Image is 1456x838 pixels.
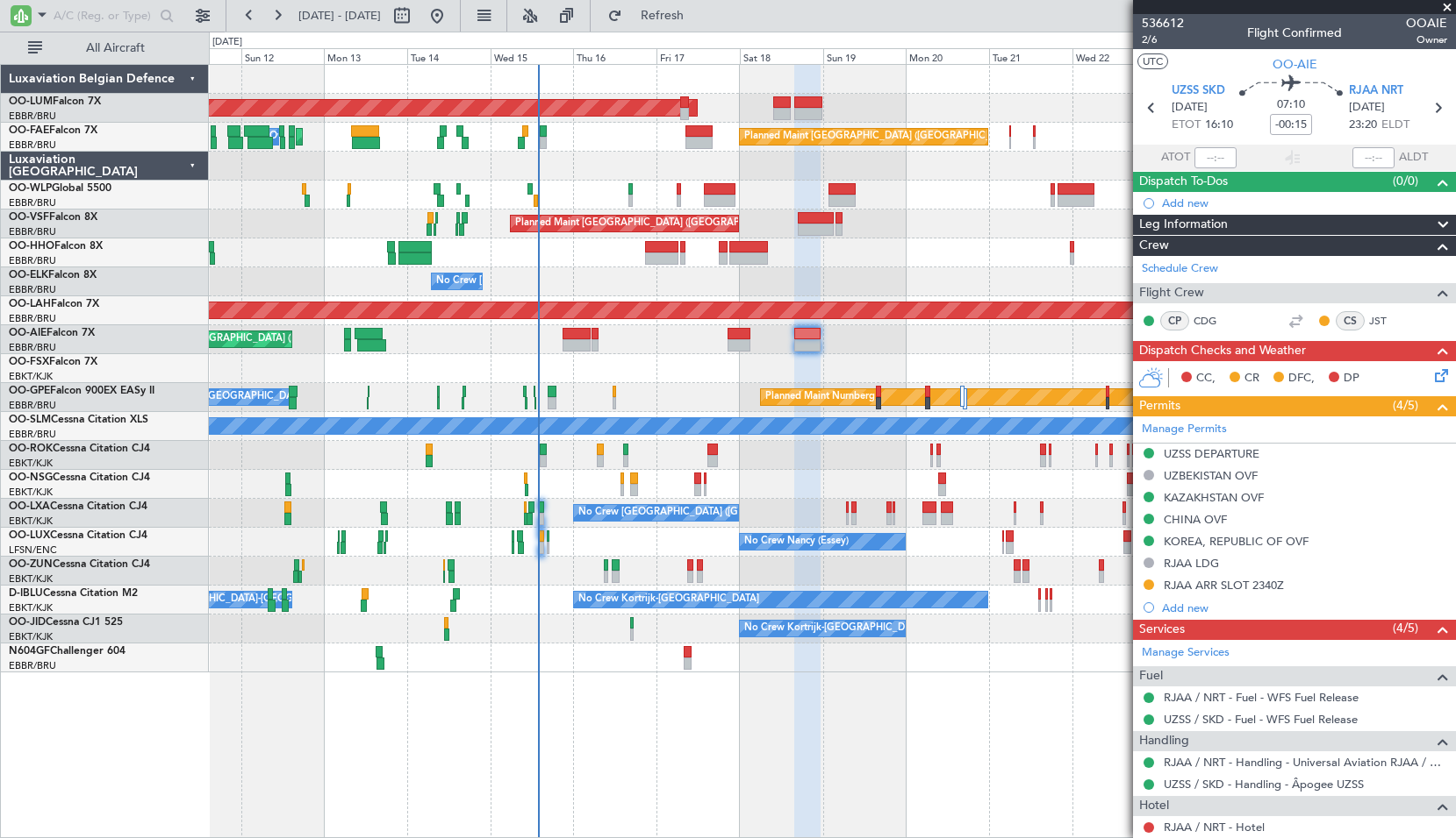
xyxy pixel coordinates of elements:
[1194,147,1237,168] input: --:--
[626,10,699,22] span: Refresh
[241,48,325,64] div: Sun 12
[9,646,126,657] a: N604GFChallenger 604
[9,630,53,643] a: EBKT/KJK
[1336,311,1365,330] div: CS
[9,659,56,672] a: EBBR/BRU
[9,328,95,338] a: OO-AIEFalcon 7X
[9,241,103,252] a: OO-HHOFalcon 8X
[9,241,54,252] span: OO-HHO
[1349,117,1377,134] span: 23:20
[1288,370,1315,387] span: DFC,
[1196,370,1216,387] span: CC,
[118,326,394,352] div: Planned Maint [GEOGRAPHIC_DATA] ([GEOGRAPHIC_DATA])
[9,138,56,152] a: EBBR/BRU
[9,530,147,541] a: OO-LUXCessna Citation CJ4
[9,617,123,628] a: OO-JIDCessna CJ1 525
[744,615,925,642] div: No Crew Kortrijk-[GEOGRAPHIC_DATA]
[9,415,148,425] a: OO-SLMCessna Citation XLS
[9,183,111,194] a: OO-WLPGlobal 5500
[1164,446,1259,461] div: UZSS DEPARTURE
[9,386,154,396] a: OO-GPEFalcon 900EX EASy II
[1162,600,1447,615] div: Add new
[1399,149,1428,167] span: ALDT
[1172,117,1201,134] span: ETOT
[744,124,1062,150] div: Planned Maint [GEOGRAPHIC_DATA] ([GEOGRAPHIC_DATA] National)
[9,312,56,325] a: EBBR/BRU
[9,110,56,123] a: EBBR/BRU
[9,270,48,281] span: OO-ELK
[9,254,56,267] a: EBBR/BRU
[1142,14,1184,32] span: 536612
[1142,644,1230,662] a: Manage Services
[9,428,56,441] a: EBBR/BRU
[9,472,150,483] a: OO-NSGCessna Citation CJ4
[1139,283,1204,303] span: Flight Crew
[1164,512,1227,527] div: CHINA OVF
[9,270,97,281] a: OO-ELKFalcon 8X
[9,646,50,657] span: N604GF
[740,48,823,64] div: Sat 18
[1406,32,1447,47] span: Owner
[324,48,407,64] div: Mon 13
[1160,311,1189,330] div: CP
[9,444,53,454] span: OO-ROK
[1164,468,1258,483] div: UZBEKISTAN OVF
[1205,117,1233,134] span: 16:10
[9,515,53,528] a: EBKT/KJK
[1164,534,1309,549] div: KOREA, REPUBLIC OF OVF
[9,572,53,586] a: EBKT/KJK
[1139,172,1228,192] span: Dispatch To-Dos
[9,357,49,367] span: OO-FSX
[9,212,97,223] a: OO-VSFFalcon 8X
[298,8,381,24] span: [DATE] - [DATE]
[1393,396,1418,415] span: (4/5)
[9,212,49,223] span: OO-VSF
[9,196,56,209] a: EBBR/BRU
[9,588,138,599] a: D-IBLUCessna Citation M2
[9,125,49,136] span: OO-FAE
[212,35,242,50] div: [DATE]
[407,48,491,64] div: Tue 14
[1164,578,1284,593] div: RJAA ARR SLOT 2340Z
[9,501,147,512] a: OO-LXACessna Citation CJ4
[1406,14,1447,32] span: OOAIE
[1164,556,1219,571] div: RJAA LDG
[1247,24,1342,42] div: Flight Confirmed
[1164,490,1264,505] div: KAZAKHSTAN OVF
[744,529,849,555] div: No Crew Nancy (Essey)
[9,530,50,541] span: OO-LUX
[1072,48,1156,64] div: Wed 22
[573,48,656,64] div: Thu 16
[1142,32,1184,47] span: 2/6
[436,268,730,295] div: No Crew [GEOGRAPHIC_DATA] ([GEOGRAPHIC_DATA] National)
[9,299,99,309] a: OO-LAHFalcon 7X
[1139,396,1180,416] span: Permits
[765,384,875,410] div: Planned Maint Nurnberg
[9,357,97,367] a: OO-FSXFalcon 7X
[989,48,1072,64] div: Tue 21
[9,328,47,338] span: OO-AIE
[1139,215,1228,235] span: Leg Information
[9,601,53,614] a: EBKT/KJK
[1139,666,1163,686] span: Fuel
[9,125,97,136] a: OO-FAEFalcon 7X
[1139,236,1169,256] span: Crew
[9,299,51,309] span: OO-LAH
[1139,731,1189,751] span: Handling
[906,48,989,64] div: Mon 20
[9,96,101,107] a: OO-LUMFalcon 7X
[9,617,46,628] span: OO-JID
[1139,620,1185,640] span: Services
[1164,777,1364,792] a: UZSS / SKD - Handling - Âpogee UZSS
[54,3,154,29] input: A/C (Reg. or Type)
[9,415,51,425] span: OO-SLM
[1161,149,1190,167] span: ATOT
[1162,195,1447,210] div: Add new
[1349,99,1385,117] span: [DATE]
[656,48,740,64] div: Fri 17
[491,48,574,64] div: Wed 15
[1273,55,1317,74] span: OO-AIE
[1393,619,1418,637] span: (4/5)
[9,183,52,194] span: OO-WLP
[1142,421,1227,438] a: Manage Permits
